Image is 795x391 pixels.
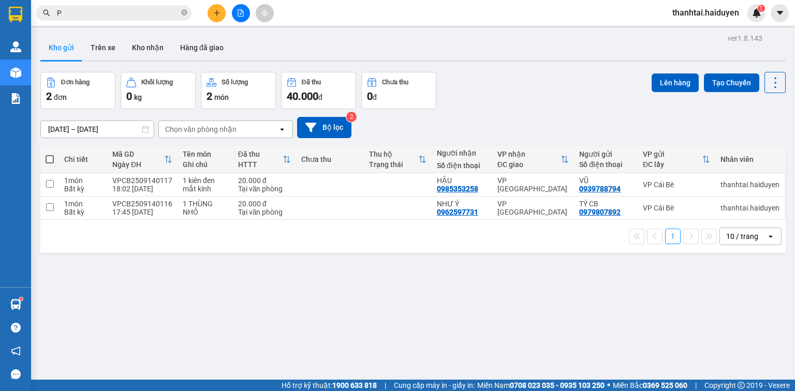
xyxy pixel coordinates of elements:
[256,4,274,22] button: aim
[364,146,432,173] th: Toggle SortBy
[664,6,747,19] span: thanhtai.haiduyen
[238,160,283,169] div: HTTT
[613,380,687,391] span: Miền Bắc
[201,72,276,109] button: Số lượng2món
[82,35,124,60] button: Trên xe
[64,185,102,193] div: Bất kỳ
[238,150,283,158] div: Đã thu
[11,346,21,356] span: notification
[213,9,220,17] span: plus
[367,90,373,102] span: 0
[181,8,187,18] span: close-circle
[11,369,21,379] span: message
[183,160,228,169] div: Ghi chú
[579,200,632,208] div: TÝ CB
[112,150,164,158] div: Mã GD
[775,8,785,18] span: caret-down
[134,93,142,101] span: kg
[232,4,250,22] button: file-add
[64,208,102,216] div: Bất kỳ
[112,176,172,185] div: VPCB2509140117
[261,9,268,17] span: aim
[238,185,291,193] div: Tại văn phòng
[385,380,386,391] span: |
[579,185,621,193] div: 0939788794
[665,229,681,244] button: 1
[752,8,761,18] img: icon-new-feature
[643,181,710,189] div: VP Cái Bè
[437,161,487,170] div: Số điện thoại
[346,112,357,122] sup: 2
[10,67,21,78] img: warehouse-icon
[181,9,187,16] span: close-circle
[126,90,132,102] span: 0
[40,35,82,60] button: Kho gửi
[767,232,775,240] svg: open
[497,160,561,169] div: ĐC giao
[238,208,291,216] div: Tại văn phòng
[57,7,179,19] input: Tìm tên, số ĐT hoặc mã đơn
[112,185,172,193] div: 18:02 [DATE]
[10,41,21,52] img: warehouse-icon
[738,382,745,389] span: copyright
[704,73,759,92] button: Tạo Chuyến
[112,208,172,216] div: 17:45 [DATE]
[207,90,212,102] span: 2
[64,200,102,208] div: 1 món
[237,9,244,17] span: file-add
[497,150,561,158] div: VP nhận
[43,9,50,17] span: search
[20,297,23,300] sup: 1
[183,150,228,158] div: Tên món
[643,381,687,389] strong: 0369 525 060
[638,146,715,173] th: Toggle SortBy
[652,73,699,92] button: Lên hàng
[287,90,318,102] span: 40.000
[579,176,632,185] div: VŨ
[46,90,52,102] span: 2
[373,93,377,101] span: đ
[297,117,351,138] button: Bộ lọc
[301,155,359,163] div: Chưa thu
[40,72,115,109] button: Đơn hàng2đơn
[771,4,789,22] button: caret-down
[64,155,102,163] div: Chi tiết
[183,200,228,216] div: 1 THÙNG NHỎ
[643,160,702,169] div: ĐC lấy
[437,185,478,193] div: 0985353258
[579,150,632,158] div: Người gửi
[9,7,22,22] img: logo-vxr
[121,72,196,109] button: Khối lượng0kg
[10,299,21,310] img: warehouse-icon
[607,383,610,387] span: ⚪️
[720,181,779,189] div: thanhtai.haiduyen
[394,380,475,391] span: Cung cấp máy in - giấy in:
[477,380,605,391] span: Miền Nam
[183,176,228,193] div: 1 kiên đen mắt kính
[165,124,237,134] div: Chọn văn phòng nhận
[497,176,569,193] div: VP [GEOGRAPHIC_DATA]
[382,79,408,86] div: Chưa thu
[369,150,418,158] div: Thu hộ
[172,35,232,60] button: Hàng đã giao
[579,208,621,216] div: 0979807892
[222,79,248,86] div: Số lượng
[437,176,487,185] div: HẬU
[726,231,758,242] div: 10 / trang
[278,125,286,133] svg: open
[332,381,377,389] strong: 1900 633 818
[238,200,291,208] div: 20.000 đ
[124,35,172,60] button: Kho nhận
[318,93,322,101] span: đ
[369,160,418,169] div: Trạng thái
[728,33,762,44] div: ver 1.8.143
[361,72,436,109] button: Chưa thu0đ
[437,208,478,216] div: 0962597731
[214,93,229,101] span: món
[579,160,632,169] div: Số điện thoại
[41,121,154,138] input: Select a date range.
[10,93,21,104] img: solution-icon
[497,200,569,216] div: VP [GEOGRAPHIC_DATA]
[61,79,90,86] div: Đơn hàng
[64,176,102,185] div: 1 món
